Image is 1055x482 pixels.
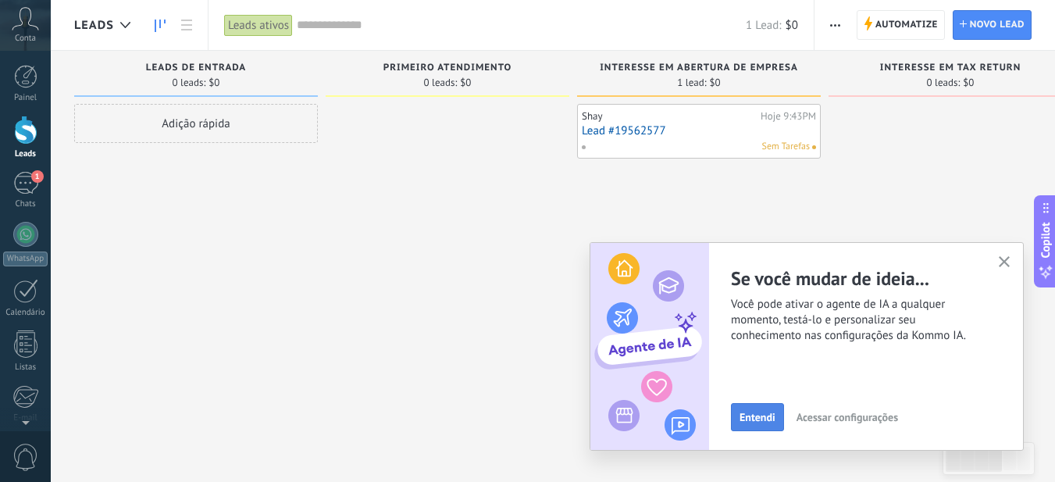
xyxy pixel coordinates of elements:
span: Leads [74,18,114,33]
div: Shay [582,110,757,123]
span: 0 leads: [927,78,961,87]
h2: Se você mudar de ideia... [731,266,1023,291]
a: Leads [147,10,173,41]
button: Mais [824,10,846,40]
span: Leads de entrada [146,62,246,73]
span: $0 [963,78,974,87]
div: Leads de entrada [82,62,310,76]
button: Entendi [731,403,784,431]
span: Nenhuma tarefa atribuída [812,145,816,149]
a: Automatize [857,10,945,40]
span: Primeiro Atendimento [383,62,512,73]
span: $0 [786,18,798,33]
a: Lista [173,10,200,41]
div: WhatsApp [3,252,48,266]
button: Acessar configurações [789,405,905,429]
span: 1 Lead: [746,18,781,33]
div: Painel [3,93,48,103]
span: Interesse em abertura de empresa [600,62,798,73]
div: Listas [3,362,48,373]
div: Leads [3,149,48,159]
span: $0 [460,78,471,87]
div: Calendário [3,308,48,318]
span: Você pode ativar o agente de IA a qualquer momento, testá-lo e personalizar seu conhecimento nas ... [731,297,1023,344]
div: Adição rápida [74,104,318,143]
span: Novo lead [970,11,1025,39]
span: 0 leads: [173,78,206,87]
img: ai_agent_activation_popup_PT.png [590,243,709,450]
div: Hoje 9:43PM [761,110,816,123]
span: Acessar configurações [797,412,898,423]
div: Interesse em abertura de empresa [585,62,813,76]
span: $0 [209,78,219,87]
span: Automatize [875,11,938,39]
span: 1 [31,170,44,183]
span: 1 lead: [677,78,706,87]
span: Conta [15,34,36,44]
span: $0 [710,78,721,87]
span: Sem Tarefas [762,140,810,154]
span: Entendi [740,412,775,423]
span: 0 leads: [424,78,458,87]
span: Copilot [1038,222,1053,258]
div: Primeiro Atendimento [333,62,561,76]
div: Chats [3,199,48,209]
a: Novo lead [953,10,1032,40]
span: Interesse em TAX Return [880,62,1021,73]
div: Leads ativos [224,14,293,37]
a: Lead #19562577 [582,124,816,137]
